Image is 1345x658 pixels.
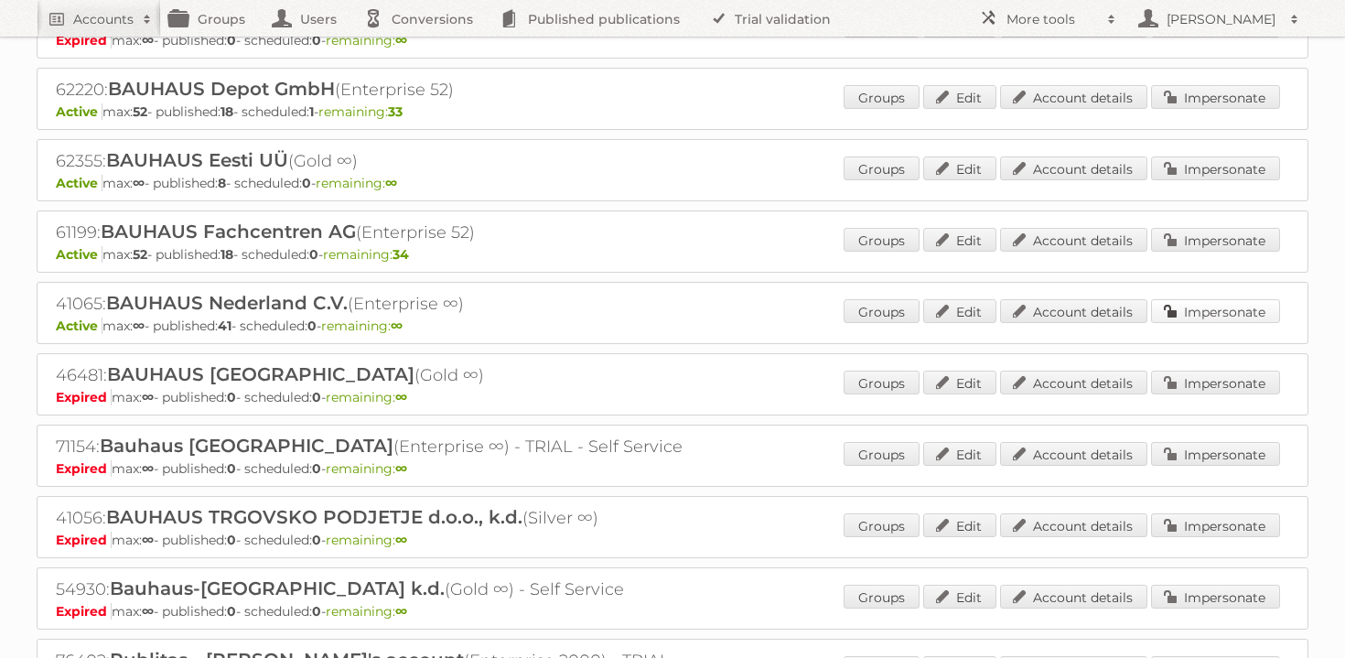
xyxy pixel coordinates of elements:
h2: Accounts [73,10,134,28]
strong: ∞ [395,389,407,405]
strong: ∞ [142,389,154,405]
h2: 41056: (Silver ∞) [56,506,696,530]
strong: 0 [227,532,236,548]
h2: 41065: (Enterprise ∞) [56,292,696,316]
a: Edit [923,228,996,252]
span: Expired [56,32,112,49]
strong: 41 [218,318,231,334]
span: Active [56,246,102,263]
p: max: - published: - scheduled: - [56,532,1289,548]
span: Expired [56,389,112,405]
span: remaining: [326,532,407,548]
strong: 34 [393,246,409,263]
span: remaining: [323,246,409,263]
a: Account details [1000,228,1147,252]
strong: 0 [312,460,321,477]
strong: 18 [221,103,233,120]
strong: 0 [312,603,321,620]
strong: ∞ [395,532,407,548]
p: max: - published: - scheduled: - [56,603,1289,620]
a: Groups [844,513,920,537]
strong: 0 [227,603,236,620]
h2: 54930: (Gold ∞) - Self Service [56,577,696,601]
a: Groups [844,585,920,609]
strong: ∞ [395,32,407,49]
a: Groups [844,228,920,252]
a: Impersonate [1151,585,1280,609]
a: Account details [1000,299,1147,323]
strong: 33 [388,103,403,120]
a: Edit [923,513,996,537]
strong: 0 [227,460,236,477]
p: max: - published: - scheduled: - [56,32,1289,49]
strong: ∞ [133,318,145,334]
a: Groups [844,371,920,394]
strong: ∞ [385,175,397,191]
a: Groups [844,85,920,109]
strong: ∞ [142,460,154,477]
strong: ∞ [133,175,145,191]
a: Groups [844,442,920,466]
strong: 0 [302,175,311,191]
a: Edit [923,371,996,394]
a: Impersonate [1151,442,1280,466]
h2: 62220: (Enterprise 52) [56,78,696,102]
a: Edit [923,156,996,180]
a: Groups [844,156,920,180]
a: Edit [923,299,996,323]
strong: ∞ [142,532,154,548]
a: Account details [1000,156,1147,180]
strong: 0 [312,532,321,548]
strong: ∞ [391,318,403,334]
strong: 0 [312,32,321,49]
a: Groups [844,299,920,323]
span: BAUHAUS Nederland C.V. [106,292,348,314]
span: remaining: [318,103,403,120]
span: Bauhaus-[GEOGRAPHIC_DATA] k.d. [110,577,445,599]
strong: 8 [218,175,226,191]
span: BAUHAUS Fachcentren AG [101,221,356,243]
p: max: - published: - scheduled: - [56,103,1289,120]
span: Active [56,175,102,191]
p: max: - published: - scheduled: - [56,246,1289,263]
span: Expired [56,603,112,620]
h2: 71154: (Enterprise ∞) - TRIAL - Self Service [56,435,696,458]
a: Impersonate [1151,371,1280,394]
h2: 46481: (Gold ∞) [56,363,696,387]
a: Edit [923,585,996,609]
a: Impersonate [1151,513,1280,537]
span: Expired [56,532,112,548]
span: BAUHAUS TRGOVSKO PODJETJE d.o.o., k.d. [106,506,522,528]
h2: 62355: (Gold ∞) [56,149,696,173]
strong: 0 [227,32,236,49]
strong: 1 [309,103,314,120]
span: BAUHAUS Eesti UÜ [106,149,288,171]
a: Account details [1000,585,1147,609]
p: max: - published: - scheduled: - [56,389,1289,405]
span: Active [56,103,102,120]
p: max: - published: - scheduled: - [56,318,1289,334]
h2: [PERSON_NAME] [1162,10,1281,28]
p: max: - published: - scheduled: - [56,460,1289,477]
a: Impersonate [1151,299,1280,323]
a: Edit [923,442,996,466]
span: BAUHAUS Depot GmbH [108,78,335,100]
strong: ∞ [395,460,407,477]
h2: 61199: (Enterprise 52) [56,221,696,244]
span: remaining: [326,460,407,477]
strong: 52 [133,103,147,120]
span: remaining: [326,389,407,405]
span: remaining: [321,318,403,334]
span: remaining: [326,32,407,49]
span: Active [56,318,102,334]
strong: 0 [309,246,318,263]
span: Bauhaus [GEOGRAPHIC_DATA] [100,435,393,457]
span: BAUHAUS [GEOGRAPHIC_DATA] [107,363,414,385]
span: remaining: [326,603,407,620]
a: Edit [923,85,996,109]
a: Impersonate [1151,228,1280,252]
strong: 0 [227,389,236,405]
a: Impersonate [1151,156,1280,180]
a: Account details [1000,85,1147,109]
a: Account details [1000,442,1147,466]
